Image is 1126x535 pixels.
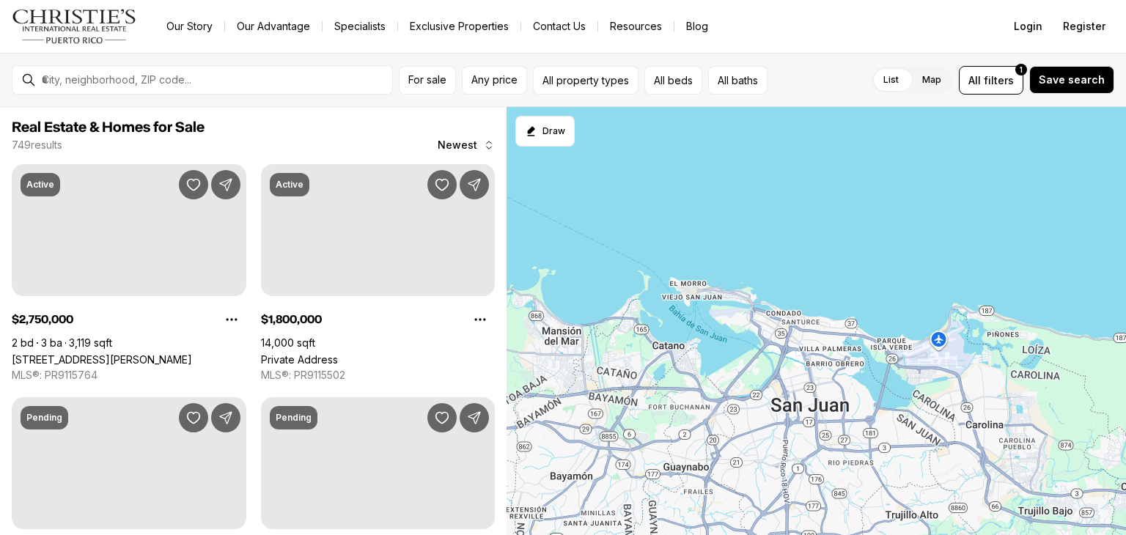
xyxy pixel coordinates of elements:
button: Save Property: 268 AVENIDA JUAN PONCE DE LEON #1405 [427,403,457,432]
a: Blog [674,16,720,37]
span: filters [984,73,1014,88]
button: Newest [429,130,504,160]
button: Save Property: 268 AVENIDA JUAN PONCE DE LEON #1502 [179,403,208,432]
a: 550 AVENIDA CONSTITUCION #PH-1608, SAN JUAN PR, 00901 [12,353,192,366]
a: Our Story [155,16,224,37]
button: Register [1054,12,1114,41]
span: Newest [438,139,477,151]
p: 749 results [12,139,62,151]
button: All property types [533,66,639,95]
button: All baths [708,66,768,95]
p: Active [276,179,303,191]
span: Login [1014,21,1042,32]
a: Private Address [261,353,338,366]
a: Resources [598,16,674,37]
button: Property options [217,305,246,334]
button: Save Property: 550 AVENIDA CONSTITUCION #PH-1608 [179,170,208,199]
button: Contact Us [521,16,597,37]
span: For sale [408,74,446,86]
img: logo [12,9,137,44]
a: Specialists [323,16,397,37]
button: Any price [462,66,527,95]
button: Allfilters1 [959,66,1023,95]
span: Register [1063,21,1105,32]
label: List [872,67,910,93]
span: Real Estate & Homes for Sale [12,120,205,135]
label: Map [910,67,953,93]
p: Pending [276,412,312,424]
span: All [968,73,981,88]
button: Start drawing [515,116,575,147]
button: Login [1005,12,1051,41]
a: Our Advantage [225,16,322,37]
a: Exclusive Properties [398,16,520,37]
button: All beds [644,66,702,95]
span: Any price [471,74,518,86]
button: Save Property: [427,170,457,199]
button: Property options [466,305,495,334]
button: For sale [399,66,456,95]
p: Pending [26,412,62,424]
p: Active [26,179,54,191]
button: Save search [1029,66,1114,94]
span: Save search [1039,74,1105,86]
span: 1 [1020,64,1023,75]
